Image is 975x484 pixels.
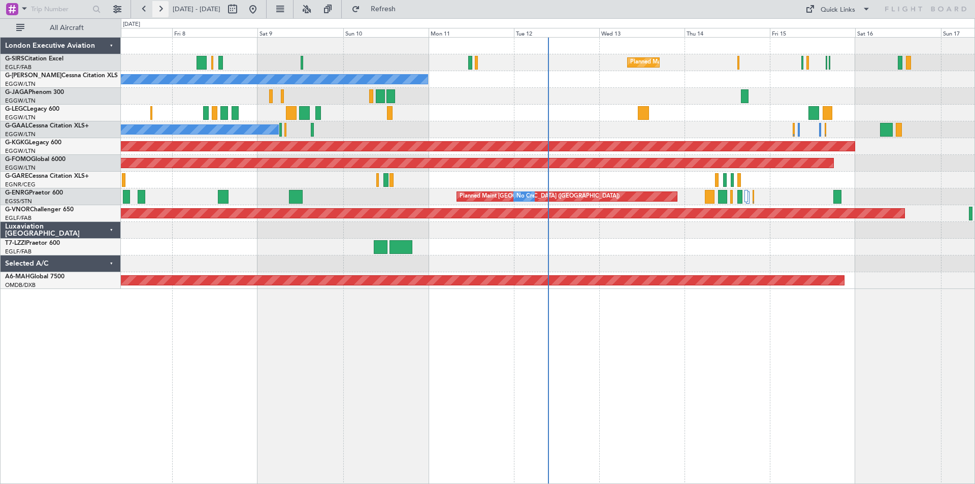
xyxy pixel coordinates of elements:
[5,173,89,179] a: G-GARECessna Citation XLS+
[800,1,875,17] button: Quick Links
[362,6,405,13] span: Refresh
[5,63,31,71] a: EGLF/FAB
[630,55,790,70] div: Planned Maint [GEOGRAPHIC_DATA] ([GEOGRAPHIC_DATA])
[5,207,74,213] a: G-VNORChallenger 650
[87,28,172,37] div: Thu 7
[5,89,28,95] span: G-JAGA
[685,28,770,37] div: Thu 14
[5,156,66,163] a: G-FOMOGlobal 6000
[5,240,60,246] a: T7-LZZIPraetor 600
[347,1,408,17] button: Refresh
[5,240,26,246] span: T7-LZZI
[5,173,28,179] span: G-GARE
[514,28,599,37] div: Tue 12
[5,131,36,138] a: EGGW/LTN
[5,56,63,62] a: G-SIRSCitation Excel
[599,28,685,37] div: Wed 13
[5,106,27,112] span: G-LEGC
[5,207,30,213] span: G-VNOR
[5,281,36,289] a: OMDB/DXB
[5,214,31,222] a: EGLF/FAB
[770,28,855,37] div: Fri 15
[5,190,63,196] a: G-ENRGPraetor 600
[429,28,514,37] div: Mon 11
[26,24,107,31] span: All Aircraft
[5,248,31,255] a: EGLF/FAB
[5,274,64,280] a: A6-MAHGlobal 7500
[11,20,110,36] button: All Aircraft
[173,5,220,14] span: [DATE] - [DATE]
[5,140,61,146] a: G-KGKGLegacy 600
[5,190,29,196] span: G-ENRG
[5,114,36,121] a: EGGW/LTN
[5,97,36,105] a: EGGW/LTN
[5,106,59,112] a: G-LEGCLegacy 600
[31,2,89,17] input: Trip Number
[172,28,257,37] div: Fri 8
[516,189,540,204] div: No Crew
[5,181,36,188] a: EGNR/CEG
[257,28,343,37] div: Sat 9
[5,140,29,146] span: G-KGKG
[460,189,620,204] div: Planned Maint [GEOGRAPHIC_DATA] ([GEOGRAPHIC_DATA])
[5,156,31,163] span: G-FOMO
[5,164,36,172] a: EGGW/LTN
[5,198,32,205] a: EGSS/STN
[343,28,429,37] div: Sun 10
[821,5,855,15] div: Quick Links
[5,123,28,129] span: G-GAAL
[5,89,64,95] a: G-JAGAPhenom 300
[5,123,89,129] a: G-GAALCessna Citation XLS+
[5,73,61,79] span: G-[PERSON_NAME]
[855,28,940,37] div: Sat 16
[5,73,118,79] a: G-[PERSON_NAME]Cessna Citation XLS
[5,80,36,88] a: EGGW/LTN
[5,147,36,155] a: EGGW/LTN
[5,56,24,62] span: G-SIRS
[123,20,140,29] div: [DATE]
[5,274,30,280] span: A6-MAH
